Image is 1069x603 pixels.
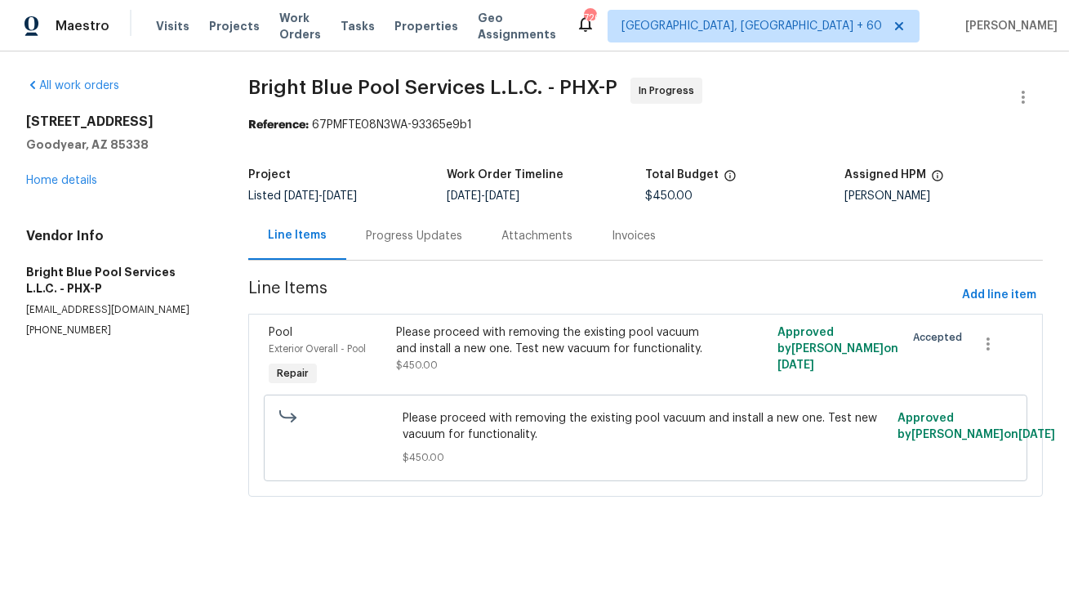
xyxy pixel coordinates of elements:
[485,190,519,202] span: [DATE]
[898,413,1055,440] span: Approved by [PERSON_NAME] on
[724,169,737,190] span: The total cost of line items that have been proposed by Opendoor. This sum includes line items th...
[279,10,321,42] span: Work Orders
[269,327,292,338] span: Pool
[26,136,209,153] h5: Goodyear, AZ 85338
[962,285,1036,306] span: Add line item
[844,169,926,181] h5: Assigned HPM
[396,360,438,370] span: $450.00
[955,280,1043,310] button: Add line item
[777,327,898,371] span: Approved by [PERSON_NAME] on
[931,169,944,190] span: The hpm assigned to this work order.
[26,264,209,297] h5: Bright Blue Pool Services L.L.C. - PHX-P
[248,78,617,97] span: Bright Blue Pool Services L.L.C. - PHX-P
[248,280,955,310] span: Line Items
[645,169,719,181] h5: Total Budget
[777,360,814,371] span: [DATE]
[284,190,357,202] span: -
[341,20,375,32] span: Tasks
[913,329,969,346] span: Accepted
[26,228,209,244] h4: Vendor Info
[959,18,1058,34] span: [PERSON_NAME]
[447,190,481,202] span: [DATE]
[26,80,119,92] a: All work orders
[584,10,595,26] div: 726
[366,228,462,244] div: Progress Updates
[248,119,309,131] b: Reference:
[248,169,291,181] h5: Project
[26,324,209,337] p: [PHONE_NUMBER]
[639,83,701,99] span: In Progress
[268,227,327,243] div: Line Items
[323,190,357,202] span: [DATE]
[248,190,357,202] span: Listed
[1018,429,1055,440] span: [DATE]
[156,18,189,34] span: Visits
[394,18,458,34] span: Properties
[403,410,888,443] span: Please proceed with removing the existing pool vacuum and install a new one. Test new vacuum for ...
[284,190,318,202] span: [DATE]
[269,344,366,354] span: Exterior Overall - Pool
[26,303,209,317] p: [EMAIL_ADDRESS][DOMAIN_NAME]
[248,117,1043,133] div: 67PMFTE08N3WA-93365e9b1
[447,169,563,181] h5: Work Order Timeline
[612,228,656,244] div: Invoices
[56,18,109,34] span: Maestro
[621,18,882,34] span: [GEOGRAPHIC_DATA], [GEOGRAPHIC_DATA] + 60
[501,228,572,244] div: Attachments
[26,114,209,130] h2: [STREET_ADDRESS]
[270,365,315,382] span: Repair
[403,449,888,466] span: $450.00
[396,324,705,357] div: Please proceed with removing the existing pool vacuum and install a new one. Test new vacuum for ...
[209,18,260,34] span: Projects
[26,175,97,186] a: Home details
[478,10,556,42] span: Geo Assignments
[447,190,519,202] span: -
[645,190,693,202] span: $450.00
[844,190,1043,202] div: [PERSON_NAME]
